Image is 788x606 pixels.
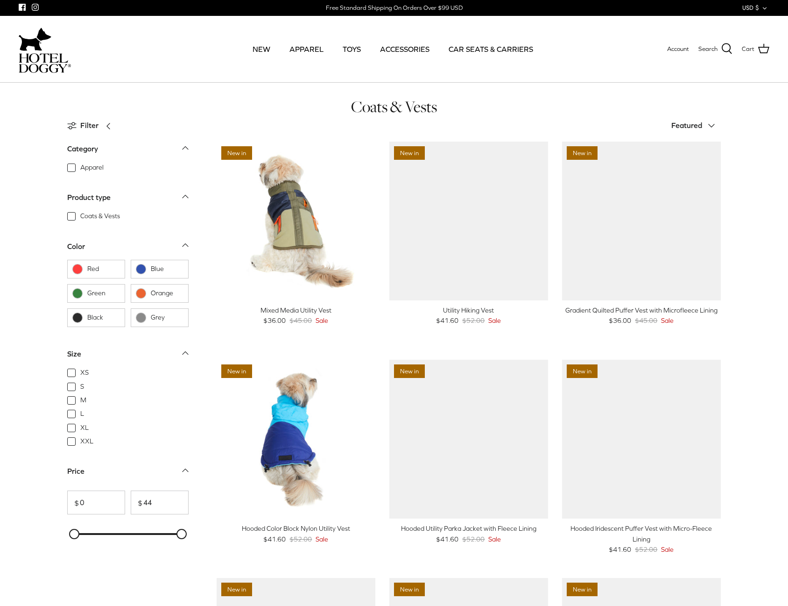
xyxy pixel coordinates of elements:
[562,142,721,300] a: Gradient Quilted Puffer Vest with Microfleece Lining
[19,25,51,53] img: dog-icon.svg
[742,44,754,54] span: Cart
[67,97,721,117] h1: Coats & Vests
[567,146,598,160] span: New in
[139,33,647,65] div: Primary navigation
[217,305,375,326] a: Mixed Media Utility Vest $36.00 $45.00 Sale
[326,4,463,12] div: Free Standard Shipping On Orders Over $99 USD
[671,115,721,136] button: Featured
[244,33,279,65] a: NEW
[151,289,183,298] span: Orange
[221,146,252,160] span: New in
[217,523,375,534] div: Hooded Color Block Nylon Utility Vest
[80,409,84,419] span: L
[667,44,689,54] a: Account
[316,534,328,544] span: Sale
[462,534,485,544] span: $52.00
[389,142,548,300] a: Utility Hiking Vest
[87,264,120,274] span: Red
[80,396,86,405] span: M
[131,499,142,506] span: $
[281,33,332,65] a: APPAREL
[667,45,689,52] span: Account
[562,305,721,315] div: Gradient Quilted Puffer Vest with Microfleece Lining
[372,33,438,65] a: ACCESSORIES
[562,523,721,555] a: Hooded Iridescent Puffer Vest with Micro-Fleece Lining $41.60 $52.00 Sale
[151,264,183,274] span: Blue
[80,368,89,378] span: XS
[394,364,425,378] span: New in
[87,313,120,322] span: Black
[389,305,548,315] div: Utility Hiking Vest
[436,315,458,326] span: $41.60
[67,347,189,368] a: Size
[151,313,183,322] span: Grey
[67,491,125,514] input: From
[389,523,548,534] div: Hooded Utility Parka Jacket with Fleece Lining
[389,360,548,519] a: Hooded Utility Parka Jacket with Fleece Lining
[67,348,81,360] div: Size
[562,523,721,544] div: Hooded Iridescent Puffer Vest with Micro-Fleece Lining
[217,305,375,315] div: Mixed Media Utility Vest
[19,4,26,11] a: Facebook
[440,33,542,65] a: CAR SEATS & CARRIERS
[67,190,189,211] a: Product type
[80,212,120,221] span: Coats & Vests
[334,33,369,65] a: TOYS
[67,465,84,478] div: Price
[67,239,189,260] a: Color
[67,143,98,155] div: Category
[316,315,328,326] span: Sale
[67,114,117,137] a: Filter
[661,544,674,555] span: Sale
[567,583,598,596] span: New in
[80,437,93,446] span: XXL
[19,53,71,73] img: hoteldoggycom
[32,4,39,11] a: Instagram
[67,142,189,163] a: Category
[488,315,501,326] span: Sale
[217,142,375,300] a: Mixed Media Utility Vest
[67,464,189,485] a: Price
[87,289,120,298] span: Green
[80,120,98,132] span: Filter
[217,360,375,519] a: Hooded Color Block Nylon Utility Vest
[462,315,485,326] span: $52.00
[609,315,631,326] span: $36.00
[67,241,85,253] div: Color
[263,534,286,544] span: $41.60
[436,534,458,544] span: $41.60
[567,364,598,378] span: New in
[609,544,631,555] span: $41.60
[221,364,252,378] span: New in
[217,523,375,544] a: Hooded Color Block Nylon Utility Vest $41.60 $52.00 Sale
[394,583,425,596] span: New in
[263,315,286,326] span: $36.00
[131,491,189,514] input: To
[289,315,312,326] span: $45.00
[698,44,718,54] span: Search
[742,43,769,55] a: Cart
[389,305,548,326] a: Utility Hiking Vest $41.60 $52.00 Sale
[635,315,657,326] span: $45.00
[389,523,548,544] a: Hooded Utility Parka Jacket with Fleece Lining $41.60 $52.00 Sale
[326,1,463,15] a: Free Standard Shipping On Orders Over $99 USD
[289,534,312,544] span: $52.00
[661,315,674,326] span: Sale
[67,192,111,204] div: Product type
[221,583,252,596] span: New in
[68,499,79,506] span: $
[635,544,657,555] span: $52.00
[562,305,721,326] a: Gradient Quilted Puffer Vest with Microfleece Lining $36.00 $45.00 Sale
[671,121,702,129] span: Featured
[698,43,732,55] a: Search
[394,146,425,160] span: New in
[80,382,84,392] span: S
[80,423,89,433] span: XL
[488,534,501,544] span: Sale
[562,360,721,519] a: Hooded Iridescent Puffer Vest with Micro-Fleece Lining
[19,25,71,73] a: hoteldoggycom
[80,163,104,172] span: Apparel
